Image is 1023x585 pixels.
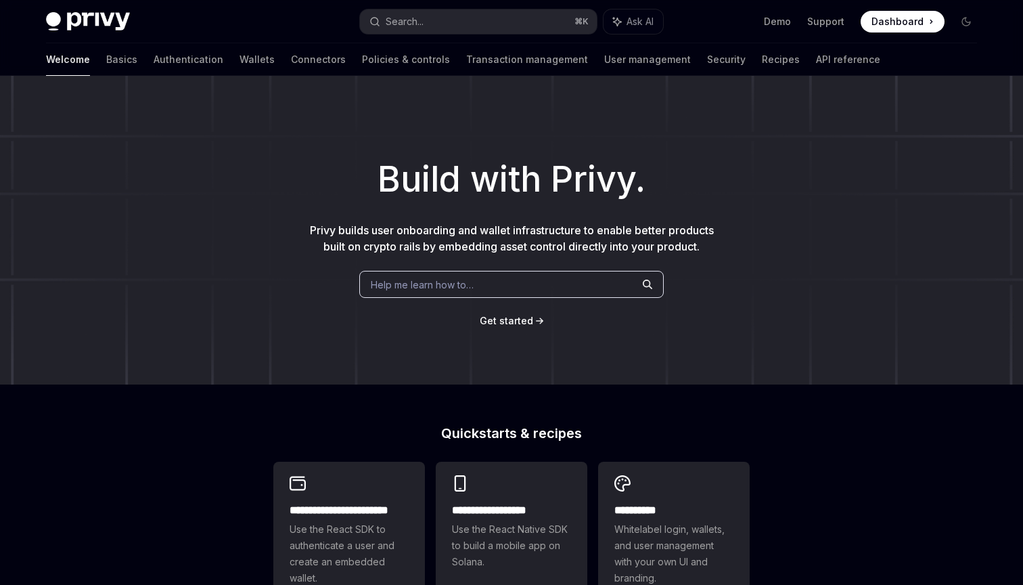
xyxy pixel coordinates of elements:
[707,43,746,76] a: Security
[604,9,663,34] button: Ask AI
[46,12,130,31] img: dark logo
[106,43,137,76] a: Basics
[22,153,1001,206] h1: Build with Privy.
[452,521,571,570] span: Use the React Native SDK to build a mobile app on Solana.
[273,427,750,440] h2: Quickstarts & recipes
[480,315,533,326] span: Get started
[386,14,424,30] div: Search...
[371,278,474,292] span: Help me learn how to…
[291,43,346,76] a: Connectors
[861,11,945,32] a: Dashboard
[816,43,880,76] a: API reference
[627,15,654,28] span: Ask AI
[807,15,844,28] a: Support
[480,314,533,328] a: Get started
[154,43,223,76] a: Authentication
[360,9,597,34] button: Search...⌘K
[46,43,90,76] a: Welcome
[362,43,450,76] a: Policies & controls
[466,43,588,76] a: Transaction management
[871,15,924,28] span: Dashboard
[764,15,791,28] a: Demo
[310,223,714,253] span: Privy builds user onboarding and wallet infrastructure to enable better products built on crypto ...
[762,43,800,76] a: Recipes
[604,43,691,76] a: User management
[955,11,977,32] button: Toggle dark mode
[574,16,589,27] span: ⌘ K
[240,43,275,76] a: Wallets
